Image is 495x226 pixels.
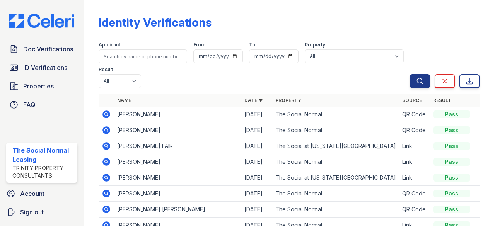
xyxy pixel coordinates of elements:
[241,138,272,154] td: [DATE]
[272,107,399,122] td: The Social Normal
[433,126,470,134] div: Pass
[249,42,255,48] label: To
[399,138,430,154] td: Link
[433,190,470,197] div: Pass
[12,164,74,180] div: Trinity Property Consultants
[433,174,470,182] div: Pass
[305,42,325,48] label: Property
[114,202,241,218] td: [PERSON_NAME] [PERSON_NAME]
[272,138,399,154] td: The Social at [US_STATE][GEOGRAPHIC_DATA]
[23,63,67,72] span: ID Verifications
[399,154,430,170] td: Link
[433,110,470,118] div: Pass
[241,170,272,186] td: [DATE]
[99,66,113,73] label: Result
[3,204,80,220] a: Sign out
[6,97,77,112] a: FAQ
[433,142,470,150] div: Pass
[241,202,272,218] td: [DATE]
[241,107,272,122] td: [DATE]
[12,146,74,164] div: The Social Normal Leasing
[99,42,120,48] label: Applicant
[114,186,241,202] td: [PERSON_NAME]
[272,154,399,170] td: The Social Normal
[23,82,54,91] span: Properties
[241,122,272,138] td: [DATE]
[23,100,36,109] span: FAQ
[114,107,241,122] td: [PERSON_NAME]
[433,97,451,103] a: Result
[241,154,272,170] td: [DATE]
[193,42,205,48] label: From
[23,44,73,54] span: Doc Verifications
[272,170,399,186] td: The Social at [US_STATE][GEOGRAPHIC_DATA]
[6,78,77,94] a: Properties
[402,97,422,103] a: Source
[3,14,80,28] img: CE_Logo_Blue-a8612792a0a2168367f1c8372b55b34899dd931a85d93a1a3d3e32e68fde9ad4.png
[433,206,470,213] div: Pass
[6,41,77,57] a: Doc Verifications
[272,122,399,138] td: The Social Normal
[241,186,272,202] td: [DATE]
[399,122,430,138] td: QR Code
[3,186,80,201] a: Account
[433,158,470,166] div: Pass
[114,170,241,186] td: [PERSON_NAME]
[20,207,44,217] span: Sign out
[399,186,430,202] td: QR Code
[399,170,430,186] td: Link
[117,97,131,103] a: Name
[20,189,44,198] span: Account
[99,15,212,29] div: Identity Verifications
[399,202,430,218] td: QR Code
[399,107,430,122] td: QR Code
[6,60,77,75] a: ID Verifications
[272,202,399,218] td: The Social Normal
[272,186,399,202] td: The Social Normal
[275,97,301,103] a: Property
[114,138,241,154] td: [PERSON_NAME] FAIR
[114,122,241,138] td: [PERSON_NAME]
[114,154,241,170] td: [PERSON_NAME]
[244,97,263,103] a: Date ▼
[99,49,187,63] input: Search by name or phone number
